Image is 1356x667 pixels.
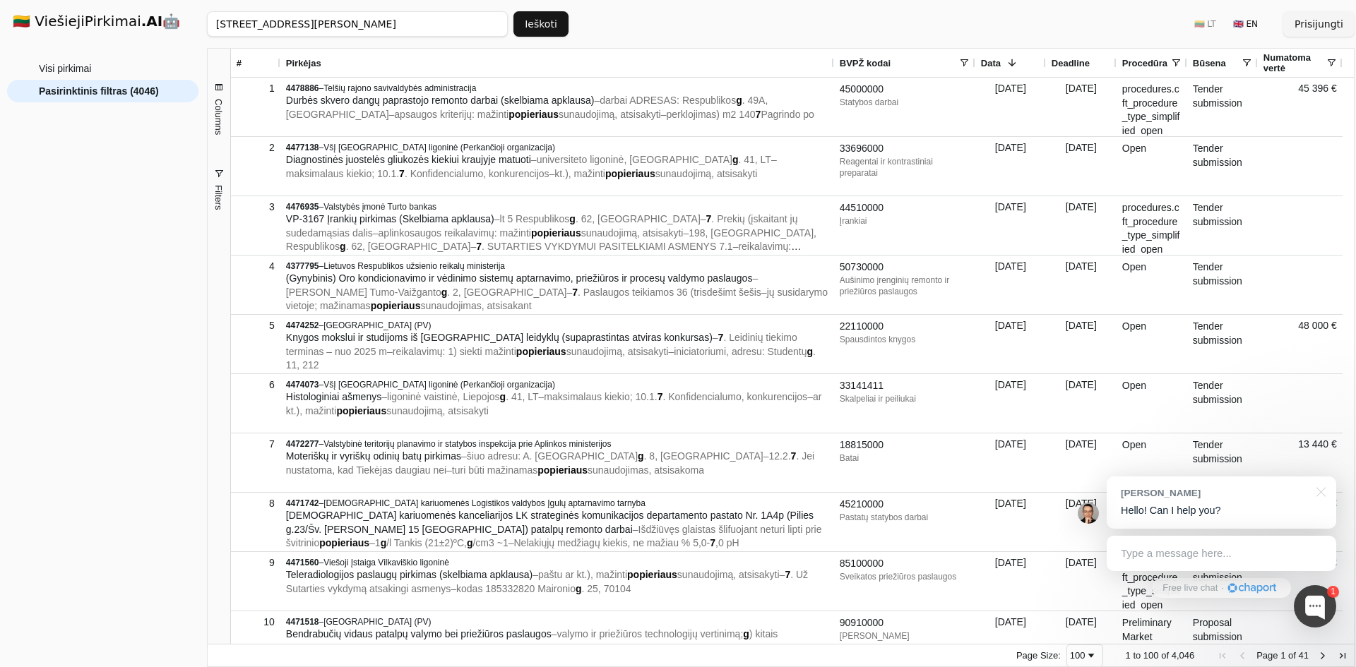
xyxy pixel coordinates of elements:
span: ,0 pH [715,537,739,548]
span: . 25, 70104 [582,583,631,594]
div: Next Page [1317,650,1328,661]
span: darbai ADRESAS: Respublikos [600,95,736,106]
div: 1 [1327,586,1339,598]
div: 90910000 [840,616,970,630]
span: , TS 6 [417,642,443,654]
span: g [576,583,582,594]
div: Open [1117,256,1187,314]
span: 7 [718,332,724,343]
div: – [286,201,828,212]
div: [DATE] [975,374,1046,433]
div: 2 [237,138,275,158]
div: Tender submission [1187,137,1258,196]
div: Tender submission [1187,433,1258,492]
span: Būsena [1193,58,1226,68]
span: Filters [213,185,224,210]
span: Free live chat [1162,582,1218,595]
span: popieriaus [509,109,559,120]
div: Open [1117,374,1187,433]
span: g [500,391,506,402]
div: 48 000 € [1258,315,1343,373]
div: [DATE] [975,196,1046,255]
span: popieriaus [605,168,655,179]
div: 13 440 € [1258,433,1343,492]
span: Diagnostinės juostelės gliukozės kiekiui kraujyje matuoti [286,154,531,165]
span: 4471518 [286,617,319,627]
span: Histologiniai ašmenys [286,391,381,402]
div: – [286,320,828,331]
span: 7 [399,168,405,179]
div: Aušinimo įrenginių remonto ir priežiūros paslaugos [840,275,970,297]
div: [DATE] [1046,374,1117,433]
span: . Prekių (įskaitant jų sudedamąsias dalis [286,213,798,239]
span: – – – [286,332,816,371]
span: apsaugos kriterijų: mažinti [394,109,509,120]
span: Pagrindo po [761,109,814,120]
span: sunaudojimą, atsisakyti [386,405,489,416]
span: – – – [286,450,814,476]
span: kodas 185332820 Maironio [456,583,576,594]
span: 7 [476,241,482,252]
span: kt.), mažinti [554,168,605,179]
span: 7 [411,642,417,654]
div: Sveikatos priežiūros paslaugos [840,571,970,582]
div: 45 396 € [1258,78,1343,136]
span: popieriaus [516,346,566,357]
span: Knygos mokslui ir studijoms iš [GEOGRAPHIC_DATA] leidyklų (supaprastintas atviras konkursas) [286,332,713,343]
div: [DATE] [1046,315,1117,373]
div: Open [1117,137,1187,196]
span: 7 [706,213,712,224]
span: Data [981,58,1001,68]
span: [DEMOGRAPHIC_DATA] kariuomenės kanceliarijos LK strateginės komunikacijos departamento pastato Nr... [286,510,814,535]
span: VšĮ [GEOGRAPHIC_DATA] ligoninė (Perkančioji organizacija) [323,143,555,152]
span: . 41, LT [738,154,771,165]
span: 7 [756,109,761,120]
span: paštu ar kt.), mažinti [538,569,627,580]
div: Previous Page [1237,650,1248,661]
span: 7 [710,537,715,548]
span: 4472277 [286,439,319,449]
span: g [441,287,448,298]
span: – – – [286,95,814,120]
span: . Už Sutarties vykdymą atsakingi asmenys [286,569,808,594]
div: Batai [840,452,970,464]
div: Tender submission [1187,315,1258,373]
span: g [638,450,644,462]
span: Lietuvos Respublikos užsienio reikalų ministerija [323,261,505,271]
span: šiuo adresu: A. [GEOGRAPHIC_DATA] [467,450,638,462]
span: /l Tankis (21±2)ºC, [386,537,467,548]
div: – [286,260,828,272]
span: sunaudojimą, atsisakyti [655,168,758,179]
div: Tender submission [1187,78,1258,136]
span: – – – [286,154,777,179]
span: of [1161,650,1169,661]
span: ar kt.), mažinti [286,391,822,416]
span: Procedūra [1122,58,1167,68]
span: 4478886 [286,83,319,93]
button: 🇬🇧 EN [1225,13,1266,35]
div: First Page [1217,650,1228,661]
div: – [286,616,828,627]
div: – [286,557,828,568]
div: – [286,142,828,153]
div: 7 [237,434,275,455]
span: 4474252 [286,320,319,330]
div: Open [1117,315,1187,373]
span: 7 [658,391,663,402]
div: 33141411 [840,379,970,393]
span: Numatoma vertė [1263,52,1326,73]
span: . 41, LT [506,391,538,402]
span: g [467,537,473,548]
div: Tender submission [1187,196,1258,255]
span: 1 [1280,650,1285,661]
div: 33696000 [840,142,970,156]
span: popieriaus [537,464,588,476]
span: . Paslaugos teikiamos 36 (trisdešimt šešis [578,287,761,298]
div: 1 [237,78,275,99]
div: [DATE] [1046,256,1117,314]
div: 45000000 [840,83,970,97]
div: – [286,83,828,94]
div: Įrankiai [840,215,970,227]
div: [DATE] [975,315,1046,373]
span: sunaudojimas, atsisakant [420,300,531,311]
